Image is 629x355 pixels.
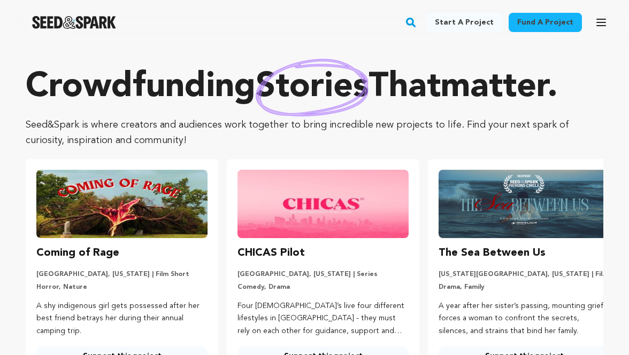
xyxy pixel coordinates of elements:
[26,117,603,148] p: Seed&Spark is where creators and audiences work together to bring incredible new projects to life...
[237,300,409,338] p: Four [DEMOGRAPHIC_DATA]’s live four different lifestyles in [GEOGRAPHIC_DATA] - they must rely on...
[256,59,369,117] img: hand sketched image
[237,170,409,238] img: CHICAS Pilot image
[439,270,610,279] p: [US_STATE][GEOGRAPHIC_DATA], [US_STATE] | Film Short
[237,283,409,291] p: Comedy, Drama
[439,244,546,262] h3: The Sea Between Us
[426,13,502,32] a: Start a project
[32,16,116,29] img: Seed&Spark Logo Dark Mode
[36,170,208,238] img: Coming of Rage image
[36,300,208,338] p: A shy indigenous girl gets possessed after her best friend betrays her during their annual campin...
[36,283,208,291] p: Horror, Nature
[439,170,610,238] img: The Sea Between Us image
[26,66,603,109] p: Crowdfunding that .
[509,13,582,32] a: Fund a project
[441,70,547,105] span: matter
[439,283,610,291] p: Drama, Family
[237,270,409,279] p: [GEOGRAPHIC_DATA], [US_STATE] | Series
[32,16,116,29] a: Seed&Spark Homepage
[439,300,610,338] p: A year after her sister’s passing, mounting grief forces a woman to confront the secrets, silence...
[36,244,119,262] h3: Coming of Rage
[36,270,208,279] p: [GEOGRAPHIC_DATA], [US_STATE] | Film Short
[237,244,305,262] h3: CHICAS Pilot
